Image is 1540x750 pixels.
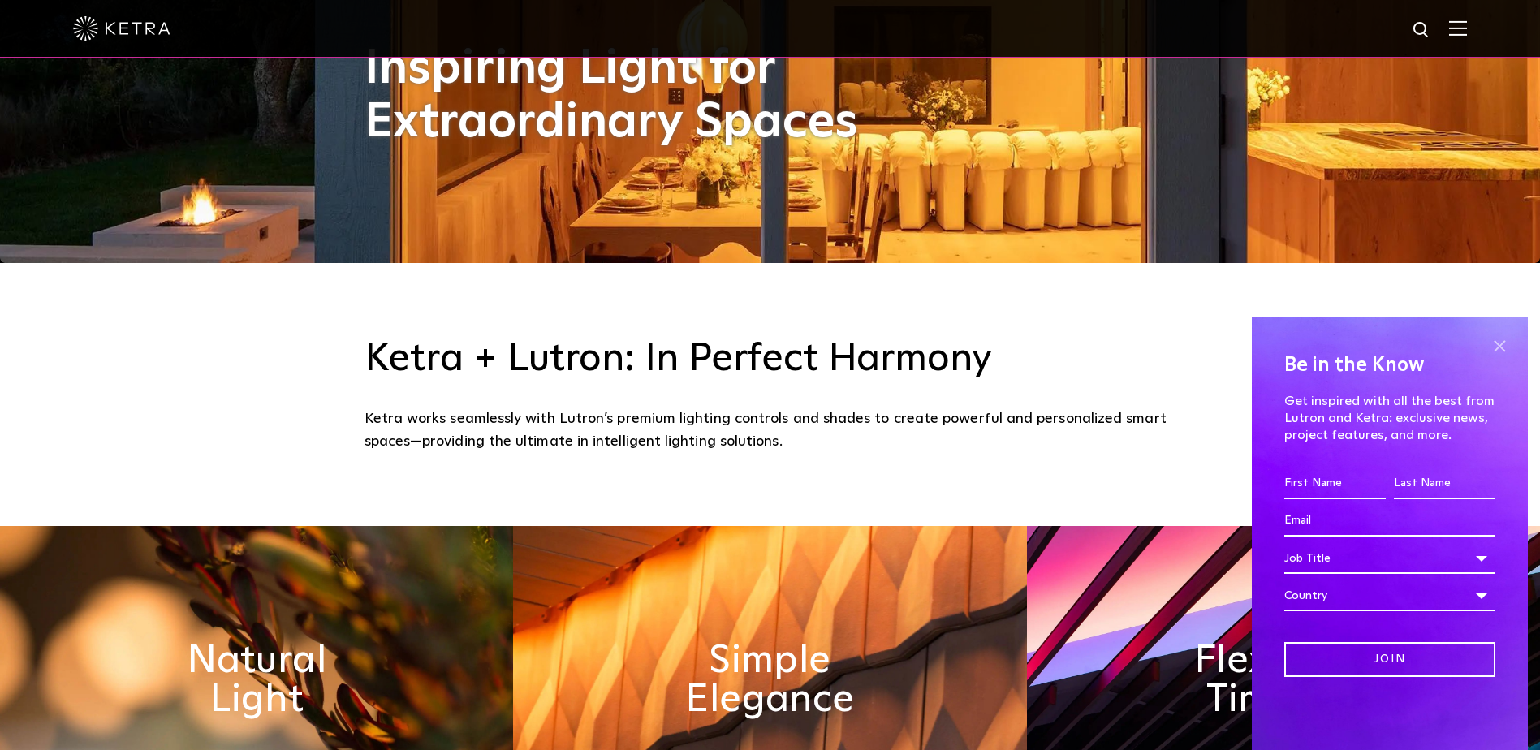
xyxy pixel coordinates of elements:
img: Hamburger%20Nav.svg [1449,20,1467,36]
div: Ketra works seamlessly with Lutron’s premium lighting controls and shades to create powerful and ... [365,407,1176,454]
input: Last Name [1394,468,1495,499]
h2: Simple Elegance [648,641,891,719]
h2: Natural Light [135,641,378,719]
input: First Name [1284,468,1386,499]
img: ketra-logo-2019-white [73,16,170,41]
h1: Inspiring Light for Extraordinary Spaces [365,42,892,149]
p: Get inspired with all the best from Lutron and Ketra: exclusive news, project features, and more. [1284,393,1495,443]
div: Job Title [1284,543,1495,574]
h3: Ketra + Lutron: In Perfect Harmony [365,336,1176,383]
img: search icon [1412,20,1432,41]
div: Country [1284,580,1495,611]
h2: Flexible & Timeless [1162,641,1405,719]
h4: Be in the Know [1284,350,1495,381]
input: Join [1284,642,1495,677]
input: Email [1284,506,1495,537]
